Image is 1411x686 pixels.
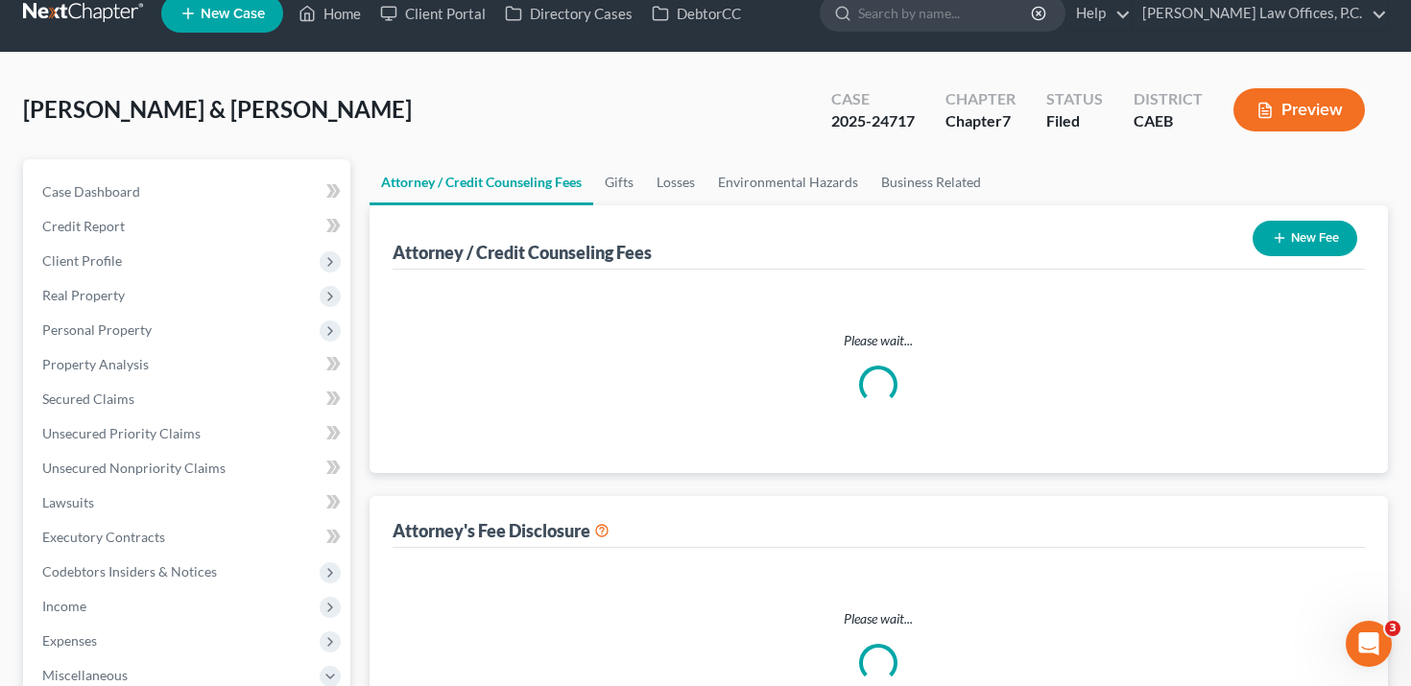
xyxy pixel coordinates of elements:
a: Case Dashboard [27,175,350,209]
span: Expenses [42,632,97,649]
div: Filed [1046,110,1103,132]
span: Executory Contracts [42,529,165,545]
div: Chapter [945,88,1016,110]
p: Please wait... [408,609,1351,628]
span: Secured Claims [42,390,134,407]
a: Executory Contracts [27,520,350,555]
p: Please wait... [408,331,1351,350]
a: Unsecured Nonpriority Claims [27,451,350,485]
button: Preview [1233,88,1365,131]
span: Income [42,598,86,614]
button: New Fee [1253,221,1357,256]
span: Personal Property [42,321,152,338]
a: Business Related [870,159,992,205]
span: Unsecured Priority Claims [42,425,201,441]
span: [PERSON_NAME] & [PERSON_NAME] [23,95,412,123]
div: Chapter [945,110,1016,132]
a: Property Analysis [27,347,350,382]
span: Real Property [42,287,125,303]
a: Lawsuits [27,485,350,520]
div: 2025-24717 [831,110,915,132]
a: Unsecured Priority Claims [27,416,350,451]
span: 7 [1002,111,1011,130]
a: Secured Claims [27,382,350,416]
div: District [1134,88,1203,110]
span: Credit Report [42,218,125,234]
div: Case [831,88,915,110]
a: Credit Report [27,209,350,244]
div: Attorney's Fee Disclosure [393,519,610,542]
span: Property Analysis [42,356,149,372]
span: Codebtors Insiders & Notices [42,563,217,580]
iframe: Intercom live chat [1346,621,1392,667]
span: Client Profile [42,252,122,269]
span: Lawsuits [42,494,94,510]
div: Attorney / Credit Counseling Fees [393,241,652,264]
span: New Case [201,7,265,21]
a: Environmental Hazards [706,159,870,205]
span: Miscellaneous [42,667,128,683]
span: 3 [1385,621,1400,636]
a: Losses [645,159,706,205]
div: Status [1046,88,1103,110]
span: Case Dashboard [42,183,140,200]
a: Gifts [593,159,645,205]
span: Unsecured Nonpriority Claims [42,460,226,476]
a: Attorney / Credit Counseling Fees [370,159,593,205]
div: CAEB [1134,110,1203,132]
